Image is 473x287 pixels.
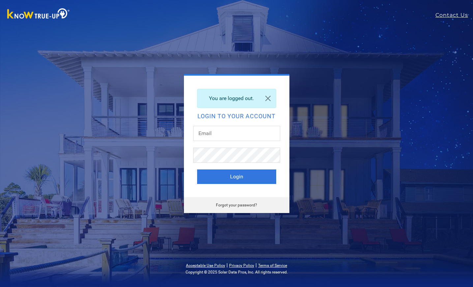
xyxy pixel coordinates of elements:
a: Privacy Policy [229,263,254,268]
span: | [255,262,257,268]
a: Contact Us [435,11,473,19]
h2: Login to your account [197,113,276,119]
img: Know True-Up [4,7,73,22]
a: Acceptable Use Policy [186,263,225,268]
a: Forgot your password? [216,203,257,207]
a: Close [260,89,276,108]
button: Login [197,169,276,184]
a: Terms of Service [258,263,287,268]
input: Email [193,126,280,141]
div: You are logged out. [197,89,276,108]
span: | [226,262,228,268]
